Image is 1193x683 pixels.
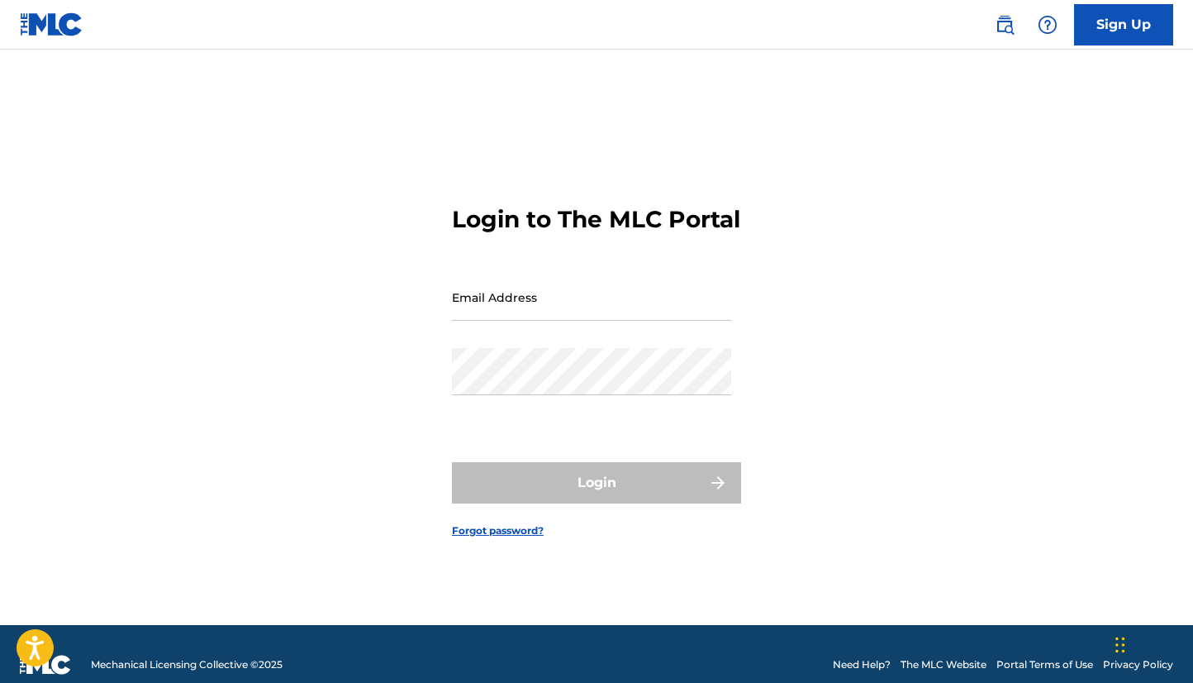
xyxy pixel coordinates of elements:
span: Mechanical Licensing Collective © 2025 [91,657,283,672]
img: search [995,15,1015,35]
img: help [1038,15,1058,35]
a: Sign Up [1074,4,1173,45]
iframe: Chat Widget [1110,604,1193,683]
div: Drag [1115,620,1125,670]
h3: Login to The MLC Portal [452,205,740,234]
a: Forgot password? [452,523,544,538]
a: Need Help? [833,657,891,672]
div: Help [1031,8,1064,41]
img: MLC Logo [20,12,83,36]
img: logo [20,655,71,675]
a: Privacy Policy [1103,657,1173,672]
a: Public Search [988,8,1021,41]
a: The MLC Website [901,657,986,672]
a: Portal Terms of Use [996,657,1093,672]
